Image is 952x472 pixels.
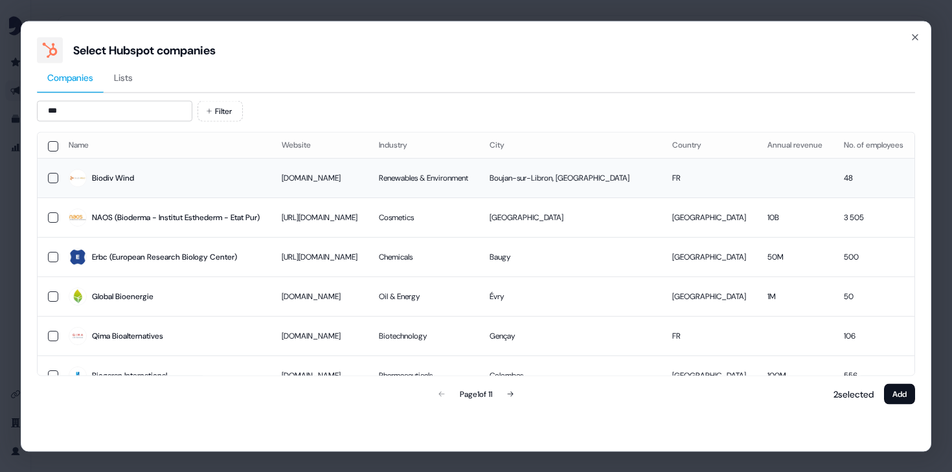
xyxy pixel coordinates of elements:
td: Cosmetics [368,197,479,237]
td: FR [662,316,757,355]
td: Évry [479,276,662,316]
td: 3 505 [833,197,914,237]
td: [DOMAIN_NAME] [271,158,368,197]
td: Baugy [479,237,662,276]
td: [DOMAIN_NAME] [271,276,368,316]
td: Pharmaceuticals [368,355,479,395]
td: 50 [833,276,914,316]
td: [GEOGRAPHIC_DATA] [662,197,757,237]
div: Biogaran International [92,369,167,382]
p: 2 selected [828,387,874,400]
div: Biodiv Wind [92,172,134,185]
td: [GEOGRAPHIC_DATA] [662,355,757,395]
td: Renewables & Environment [368,158,479,197]
th: Industry [368,132,479,158]
td: 106 [833,316,914,355]
button: Filter [198,100,243,121]
td: 10B [757,197,833,237]
td: Oil & Energy [368,276,479,316]
td: Colombes [479,355,662,395]
div: NAOS (Bioderma - Institut Esthederm - Etat Pur) [92,211,260,224]
td: [DOMAIN_NAME] [271,316,368,355]
td: [GEOGRAPHIC_DATA] [479,197,662,237]
td: FR [662,158,757,197]
td: 500 [833,237,914,276]
td: Biotechnology [368,316,479,355]
th: City [479,132,662,158]
span: Companies [47,71,93,84]
div: Page 1 of 11 [460,387,492,400]
td: Gençay [479,316,662,355]
td: [URL][DOMAIN_NAME] [271,237,368,276]
div: Qima Bioalternatives [92,330,163,343]
th: Annual revenue [757,132,833,158]
td: [GEOGRAPHIC_DATA] [662,237,757,276]
div: Select Hubspot companies [73,42,216,58]
td: Boujan-sur-Libron, [GEOGRAPHIC_DATA] [479,158,662,197]
td: 556 [833,355,914,395]
td: 1M [757,276,833,316]
div: Global Bioenergie [92,290,153,303]
span: Lists [114,71,133,84]
td: 100M [757,355,833,395]
td: Chemicals [368,237,479,276]
div: Erbc (European Research Biology Center) [92,251,237,264]
td: [DOMAIN_NAME] [271,355,368,395]
td: 50M [757,237,833,276]
th: Name [58,132,271,158]
th: Country [662,132,757,158]
td: 48 [833,158,914,197]
th: No. of employees [833,132,914,158]
td: [URL][DOMAIN_NAME] [271,197,368,237]
th: Website [271,132,368,158]
button: Add [884,383,915,404]
td: [GEOGRAPHIC_DATA] [662,276,757,316]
